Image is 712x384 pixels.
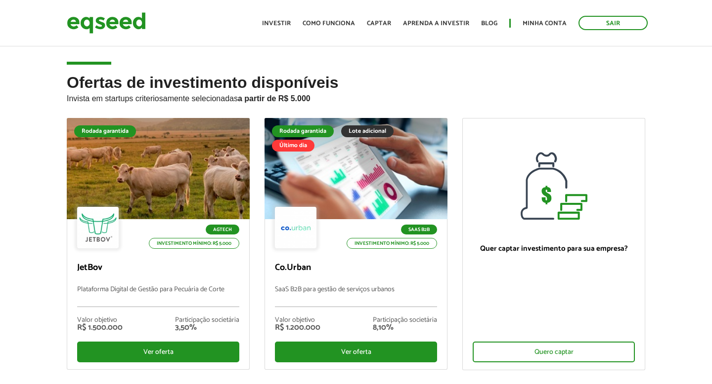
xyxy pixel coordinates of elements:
a: Captar [367,20,391,27]
div: Valor objetivo [275,317,320,324]
div: R$ 1.500.000 [77,324,123,332]
p: JetBov [77,263,239,273]
div: Último dia [272,140,314,152]
p: Co.Urban [275,263,437,273]
a: Como funciona [303,20,355,27]
img: EqSeed [67,10,146,36]
div: Participação societária [175,317,239,324]
p: SaaS B2B [401,225,437,234]
div: Ver oferta [275,342,437,362]
div: R$ 1.200.000 [275,324,320,332]
a: Blog [481,20,497,27]
p: Invista em startups criteriosamente selecionadas [67,91,645,103]
div: Quero captar [473,342,635,362]
a: Rodada garantida Lote adicional Último dia SaaS B2B Investimento mínimo: R$ 5.000 Co.Urban SaaS B... [265,118,447,370]
strong: a partir de R$ 5.000 [238,94,311,103]
a: Sair [578,16,648,30]
p: Investimento mínimo: R$ 5.000 [347,238,437,249]
div: Valor objetivo [77,317,123,324]
div: 8,10% [373,324,437,332]
a: Rodada garantida Agtech Investimento mínimo: R$ 5.000 JetBov Plataforma Digital de Gestão para Pe... [67,118,250,370]
div: 3,50% [175,324,239,332]
div: Ver oferta [77,342,239,362]
div: Rodada garantida [74,125,136,137]
div: Participação societária [373,317,437,324]
a: Aprenda a investir [403,20,469,27]
div: Lote adicional [341,125,394,137]
p: Investimento mínimo: R$ 5.000 [149,238,239,249]
a: Quer captar investimento para sua empresa? Quero captar [462,118,645,370]
p: Agtech [206,225,239,234]
p: Quer captar investimento para sua empresa? [473,244,635,253]
a: Investir [262,20,291,27]
div: Rodada garantida [272,125,334,137]
a: Minha conta [523,20,567,27]
p: SaaS B2B para gestão de serviços urbanos [275,286,437,307]
h2: Ofertas de investimento disponíveis [67,74,645,118]
p: Plataforma Digital de Gestão para Pecuária de Corte [77,286,239,307]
